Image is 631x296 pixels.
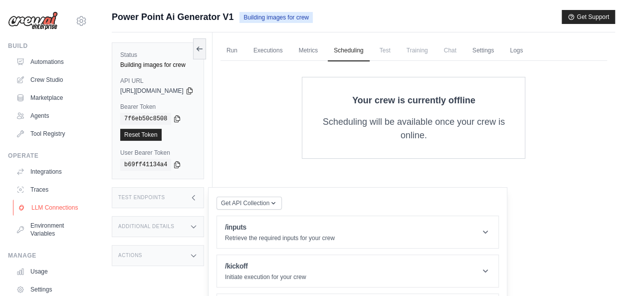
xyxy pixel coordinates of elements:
[12,182,87,198] a: Traces
[225,234,335,242] p: Retrieve the required inputs for your crew
[225,261,306,271] h1: /kickoff
[118,195,165,201] h3: Test Endpoints
[239,12,313,23] span: Building images for crew
[220,40,243,61] a: Run
[12,164,87,180] a: Integrations
[438,40,462,60] span: Chat is not available until the deployment is complete
[562,10,615,24] button: Get Support
[328,40,369,61] a: Scheduling
[112,10,233,24] span: Power Point Ai Generator V1
[401,40,434,60] span: Training is not available until the deployment is complete
[318,115,509,142] p: Scheduling will be available once your crew is online.
[120,51,196,59] label: Status
[8,152,87,160] div: Operate
[374,40,397,60] span: Test
[120,77,196,85] label: API URL
[293,40,324,61] a: Metrics
[12,218,87,242] a: Environment Variables
[247,40,289,61] a: Executions
[13,200,88,216] a: LLM Connections
[120,61,196,69] div: Building images for crew
[225,222,335,232] h1: /inputs
[12,126,87,142] a: Tool Registry
[120,103,196,111] label: Bearer Token
[12,72,87,88] a: Crew Studio
[12,108,87,124] a: Agents
[8,252,87,260] div: Manage
[466,40,500,61] a: Settings
[216,197,282,210] button: Get API Collection
[504,40,529,61] a: Logs
[221,199,269,207] span: Get API Collection
[12,54,87,70] a: Automations
[12,90,87,106] a: Marketplace
[318,93,509,107] p: Your crew is currently offline
[118,224,174,230] h3: Additional Details
[581,248,631,296] iframe: Chat Widget
[8,11,58,30] img: Logo
[120,129,162,141] a: Reset Token
[120,113,171,125] code: 7f6eb50c8508
[120,149,196,157] label: User Bearer Token
[8,42,87,50] div: Build
[118,253,142,259] h3: Actions
[120,87,184,95] span: [URL][DOMAIN_NAME]
[120,159,171,171] code: b69ff41134a4
[12,264,87,280] a: Usage
[225,273,306,281] p: Initiate execution for your crew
